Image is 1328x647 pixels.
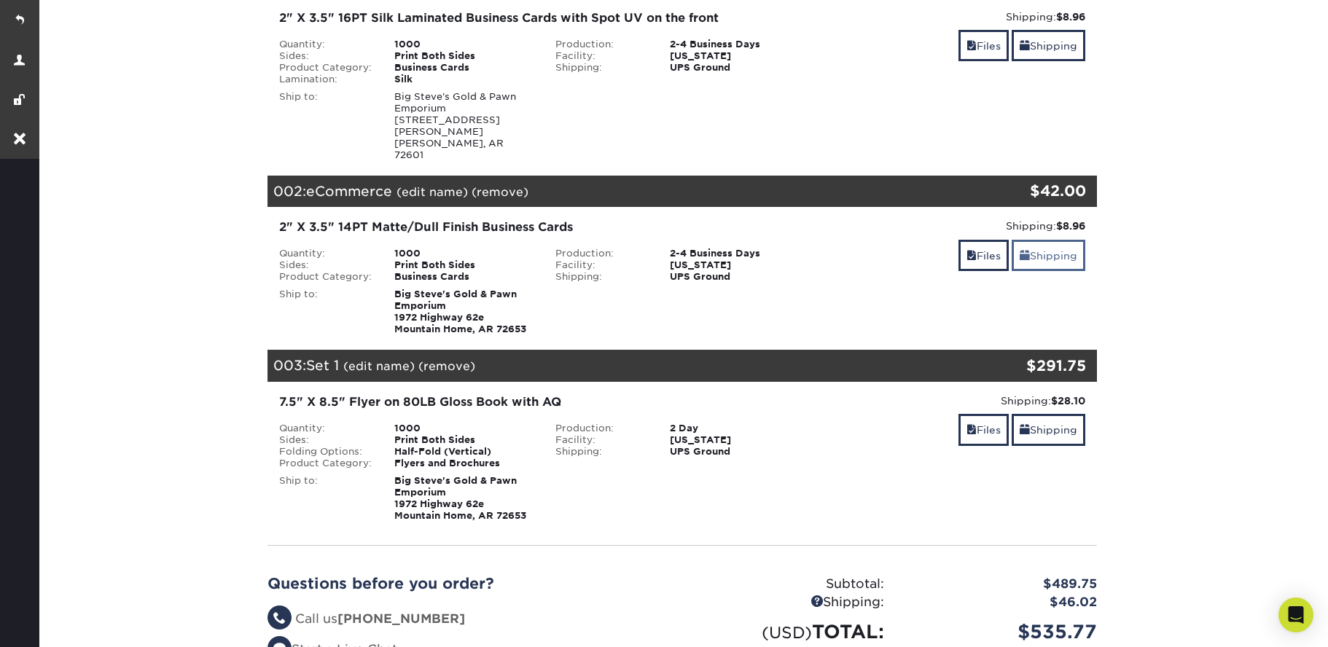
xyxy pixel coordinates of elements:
[383,248,544,259] div: 1000
[383,423,544,434] div: 1000
[958,180,1086,202] div: $42.00
[4,603,124,642] iframe: Google Customer Reviews
[682,618,895,646] div: TOTAL:
[268,74,383,85] div: Lamination:
[268,259,383,271] div: Sides:
[1051,395,1085,407] strong: $28.10
[383,91,544,161] div: Big Steve's Gold & Pawn Emporium [STREET_ADDRESS][PERSON_NAME] [PERSON_NAME], AR 72601
[1056,11,1085,23] strong: $8.96
[1020,424,1030,436] span: shipping
[958,414,1009,445] a: Files
[268,248,383,259] div: Quantity:
[383,62,544,74] div: Business Cards
[659,423,820,434] div: 2 Day
[383,446,544,458] div: Half-Fold (Vertical)
[268,271,383,283] div: Product Category:
[762,623,812,642] small: (USD)
[343,359,415,373] a: (edit name)
[544,423,660,434] div: Production:
[659,39,820,50] div: 2-4 Business Days
[831,219,1085,233] div: Shipping:
[1012,240,1085,271] a: Shipping
[337,611,465,626] strong: [PHONE_NUMBER]
[268,458,383,469] div: Product Category:
[267,610,671,629] li: Call us
[544,271,660,283] div: Shipping:
[659,434,820,446] div: [US_STATE]
[306,183,392,199] span: eCommerce
[659,62,820,74] div: UPS Ground
[418,359,475,373] a: (remove)
[958,355,1086,377] div: $291.75
[472,185,528,199] a: (remove)
[268,475,383,522] div: Ship to:
[1056,220,1085,232] strong: $8.96
[306,357,339,373] span: Set 1
[895,593,1108,612] div: $46.02
[383,271,544,283] div: Business Cards
[268,62,383,74] div: Product Category:
[1278,597,1313,632] div: Open Intercom Messenger
[659,259,820,271] div: [US_STATE]
[267,350,958,382] div: 003:
[268,289,383,335] div: Ship to:
[268,91,383,161] div: Ship to:
[966,250,977,262] span: files
[1012,30,1085,61] a: Shipping
[831,9,1085,24] div: Shipping:
[383,50,544,62] div: Print Both Sides
[544,259,660,271] div: Facility:
[267,575,671,592] h2: Questions before you order?
[383,458,544,469] div: Flyers and Brochures
[1020,250,1030,262] span: shipping
[383,434,544,446] div: Print Both Sides
[659,248,820,259] div: 2-4 Business Days
[659,446,820,458] div: UPS Ground
[831,393,1085,408] div: Shipping:
[397,185,468,199] a: (edit name)
[394,289,526,334] strong: Big Steve's Gold & Pawn Emporium 1972 Highway 62e Mountain Home, AR 72653
[659,50,820,62] div: [US_STATE]
[544,434,660,446] div: Facility:
[394,475,526,521] strong: Big Steve's Gold & Pawn Emporium 1972 Highway 62e Mountain Home, AR 72653
[268,423,383,434] div: Quantity:
[544,50,660,62] div: Facility:
[895,575,1108,594] div: $489.75
[268,50,383,62] div: Sides:
[383,74,544,85] div: Silk
[279,219,809,236] div: 2" X 3.5" 14PT Matte/Dull Finish Business Cards
[1012,414,1085,445] a: Shipping
[544,62,660,74] div: Shipping:
[383,259,544,271] div: Print Both Sides
[279,9,809,27] div: 2" X 3.5" 16PT Silk Laminated Business Cards with Spot UV on the front
[958,30,1009,61] a: Files
[966,424,977,436] span: files
[279,393,809,411] div: 7.5" X 8.5" Flyer on 80LB Gloss Book with AQ
[966,40,977,52] span: files
[659,271,820,283] div: UPS Ground
[682,575,895,594] div: Subtotal:
[895,618,1108,646] div: $535.77
[544,446,660,458] div: Shipping:
[267,176,958,208] div: 002:
[268,446,383,458] div: Folding Options:
[544,248,660,259] div: Production:
[268,434,383,446] div: Sides:
[383,39,544,50] div: 1000
[268,39,383,50] div: Quantity:
[1020,40,1030,52] span: shipping
[682,593,895,612] div: Shipping:
[958,240,1009,271] a: Files
[544,39,660,50] div: Production:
